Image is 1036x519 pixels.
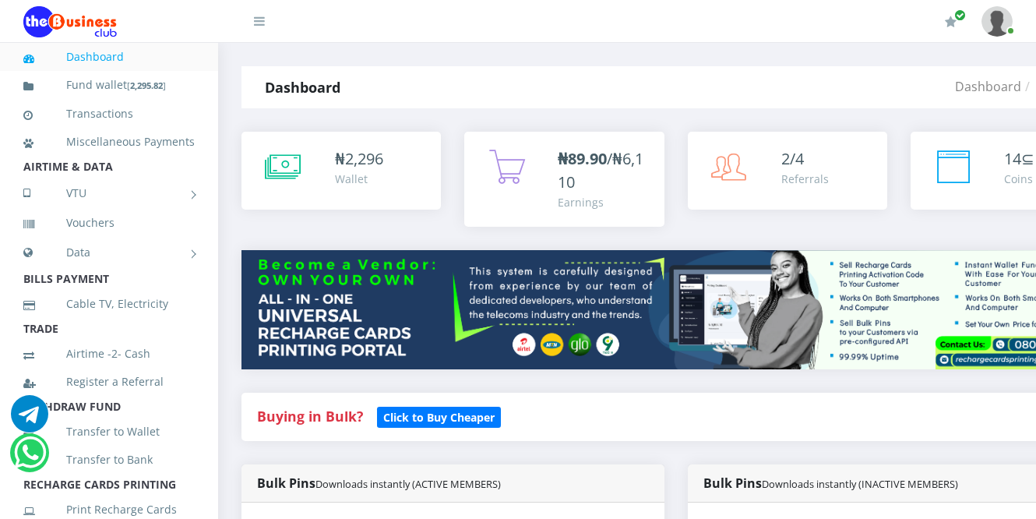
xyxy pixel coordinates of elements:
[688,132,887,210] a: 2/4 Referrals
[954,9,966,21] span: Renew/Upgrade Subscription
[335,171,383,187] div: Wallet
[703,475,958,492] strong: Bulk Pins
[23,336,195,372] a: Airtime -2- Cash
[781,171,829,187] div: Referrals
[14,446,46,471] a: Chat for support
[315,477,501,491] small: Downloads instantly (ACTIVE MEMBERS)
[23,205,195,241] a: Vouchers
[23,442,195,478] a: Transfer to Bank
[130,79,163,91] b: 2,295.82
[558,148,643,192] span: /₦6,110
[955,78,1021,95] a: Dashboard
[23,124,195,160] a: Miscellaneous Payments
[945,16,957,28] i: Renew/Upgrade Subscription
[981,6,1013,37] img: User
[383,410,495,425] b: Click to Buy Cheaper
[1004,171,1034,187] div: Coins
[558,148,607,169] b: ₦89.90
[23,414,195,450] a: Transfer to Wallet
[257,407,363,425] strong: Buying in Bulk?
[23,364,195,400] a: Register a Referral
[762,477,958,491] small: Downloads instantly (INACTIVE MEMBERS)
[23,233,195,272] a: Data
[23,39,195,75] a: Dashboard
[23,96,195,132] a: Transactions
[558,194,648,210] div: Earnings
[345,148,383,169] span: 2,296
[265,78,340,97] strong: Dashboard
[23,286,195,322] a: Cable TV, Electricity
[257,475,501,492] strong: Bulk Pins
[241,132,441,210] a: ₦2,296 Wallet
[1004,148,1021,169] span: 14
[781,148,804,169] span: 2/4
[23,67,195,104] a: Fund wallet[2,295.82]
[1004,147,1034,171] div: ⊆
[464,132,664,227] a: ₦89.90/₦6,110 Earnings
[377,407,501,425] a: Click to Buy Cheaper
[23,6,117,37] img: Logo
[23,174,195,213] a: VTU
[127,79,166,91] small: [ ]
[335,147,383,171] div: ₦
[11,407,48,432] a: Chat for support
